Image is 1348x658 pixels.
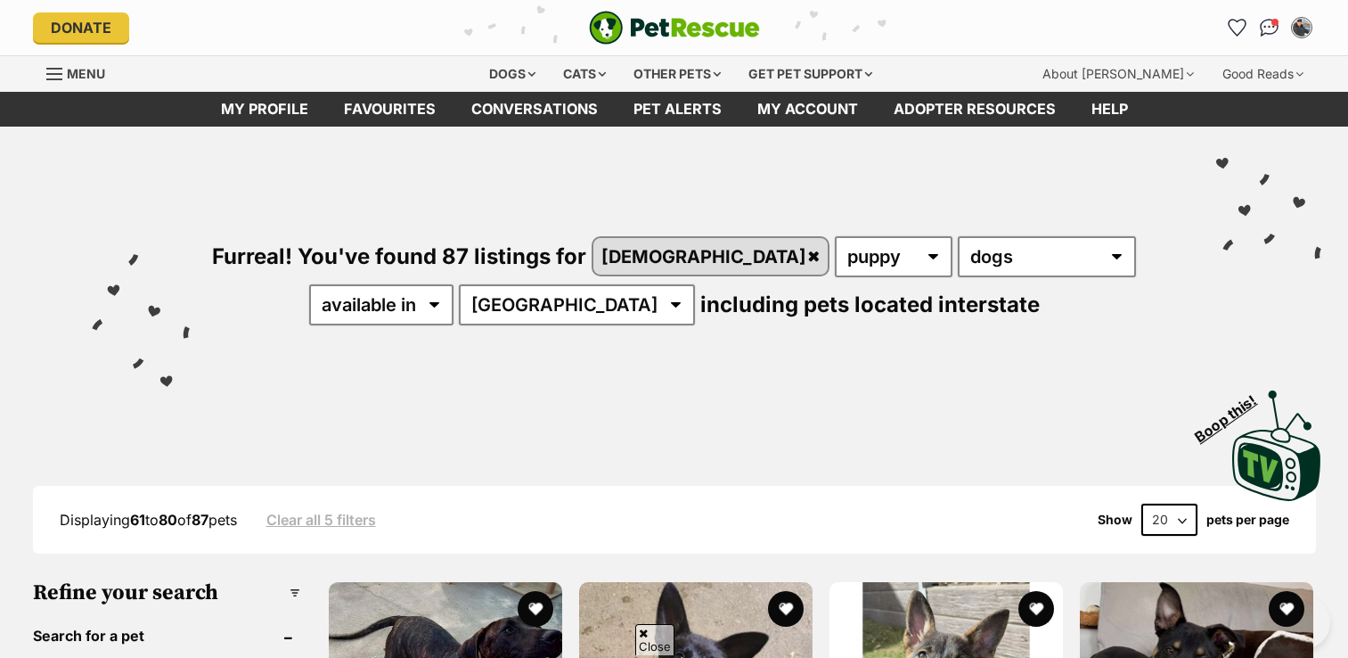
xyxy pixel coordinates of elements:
[60,511,237,529] span: Displaying to of pets
[551,56,618,92] div: Cats
[192,511,208,529] strong: 87
[1293,19,1311,37] img: Richard Gray profile pic
[589,11,760,45] img: logo-e224e6f780fb5917bec1dbf3a21bbac754714ae5b6737aabdf751b685950b380.svg
[635,624,674,655] span: Close
[1223,13,1316,42] ul: Account quick links
[739,92,876,127] a: My account
[1255,13,1284,42] a: Conversations
[46,56,118,88] a: Menu
[1210,56,1316,92] div: Good Reads
[212,243,586,269] span: Furreal! You've found 87 listings for
[621,56,733,92] div: Other pets
[768,591,804,627] button: favourite
[1206,513,1289,527] label: pets per page
[1098,513,1132,527] span: Show
[1074,92,1146,127] a: Help
[33,12,129,43] a: Donate
[477,56,548,92] div: Dogs
[1270,591,1305,627] button: favourite
[1287,13,1316,42] button: My account
[616,92,739,127] a: Pet alerts
[589,11,760,45] a: PetRescue
[1260,19,1279,37] img: chat-41dd97257d64d25036548639549fe6c8038ab92f7586957e7f3b1b290dea8141.svg
[1030,56,1206,92] div: About [PERSON_NAME]
[266,512,376,528] a: Clear all 5 filters
[1018,591,1054,627] button: favourite
[203,92,326,127] a: My profile
[1223,13,1252,42] a: Favourites
[33,628,300,644] header: Search for a pet
[518,591,553,627] button: favourite
[326,92,453,127] a: Favourites
[700,292,1040,317] span: including pets located interstate
[159,511,177,529] strong: 80
[130,511,145,529] strong: 61
[876,92,1074,127] a: Adopter resources
[736,56,885,92] div: Get pet support
[1237,596,1330,649] iframe: Help Scout Beacon - Open
[453,92,616,127] a: conversations
[593,238,829,275] a: [DEMOGRAPHIC_DATA]
[67,66,105,81] span: Menu
[1192,381,1274,445] span: Boop this!
[1232,391,1321,501] img: PetRescue TV logo
[33,580,300,605] h3: Refine your search
[1232,374,1321,505] a: Boop this!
